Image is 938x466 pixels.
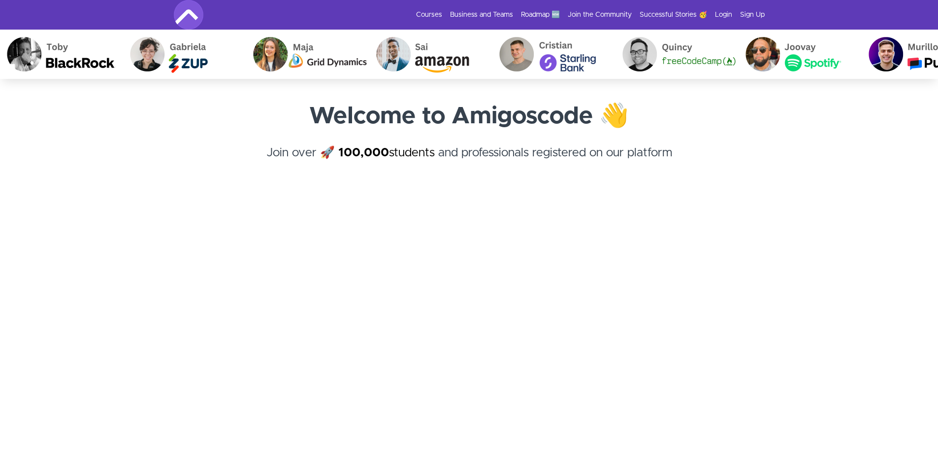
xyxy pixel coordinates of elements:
[568,10,632,20] a: Join the Community
[492,30,615,79] img: Cristian
[715,10,732,20] a: Login
[246,30,369,79] img: Maja
[309,105,629,128] strong: Welcome to Amigoscode 👋
[174,144,765,179] h4: Join over 🚀 and professionals registered on our platform
[338,147,389,159] strong: 100,000
[615,30,739,79] img: Quincy
[450,10,513,20] a: Business and Teams
[123,30,246,79] img: Gabriela
[521,10,560,20] a: Roadmap 🆕
[640,10,707,20] a: Successful Stories 🥳
[369,30,492,79] img: Sai
[739,30,862,79] img: Joovay
[740,10,765,20] a: Sign Up
[416,10,442,20] a: Courses
[338,147,435,159] a: 100,000students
